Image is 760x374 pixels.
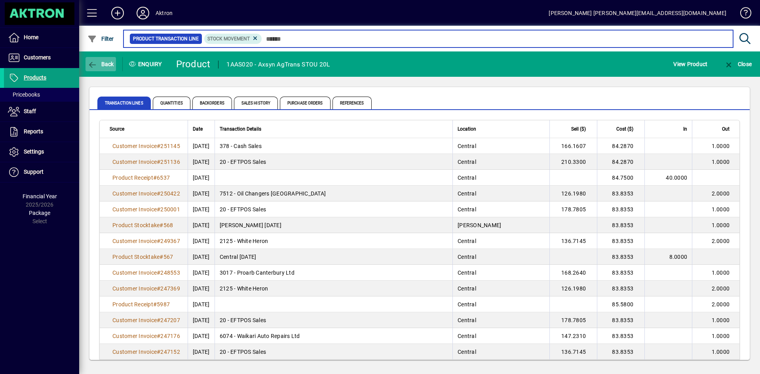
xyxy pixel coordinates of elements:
span: 1.0000 [712,317,730,323]
span: 1.0000 [712,270,730,276]
a: Knowledge Base [734,2,750,27]
span: 567 [163,254,173,260]
a: Settings [4,142,79,162]
a: Customer Invoice#249367 [110,237,183,245]
td: [DATE] [188,233,215,249]
span: 1.0000 [712,333,730,339]
a: Home [4,28,79,47]
span: # [157,317,160,323]
a: Customer Invoice#251136 [110,158,183,166]
div: Date [193,125,210,133]
span: [PERSON_NAME] [458,222,501,228]
span: Central [458,301,476,308]
a: Pricebooks [4,88,79,101]
span: # [160,222,163,228]
td: [DATE] [188,217,215,233]
span: Source [110,125,124,133]
span: Central [458,159,476,165]
span: Central [458,333,476,339]
td: [DATE] [188,265,215,281]
div: 1AAS020 - Axsyn AgTrans STOU 20L [226,58,330,71]
span: 1.0000 [712,143,730,149]
span: Package [29,210,50,216]
td: 6074 - Waikari Auto Repairs Ltd [215,328,452,344]
span: 1.0000 [712,222,730,228]
td: 2125 - White Heron [215,233,452,249]
td: 3017 - Proarb Canterbury Ltd [215,265,452,281]
td: 83.8353 [597,249,644,265]
span: # [157,270,160,276]
a: Customer Invoice#247207 [110,316,183,325]
span: Product Stocktake [112,222,160,228]
span: 251145 [160,143,180,149]
td: [DATE] [188,328,215,344]
td: 178.7805 [549,201,597,217]
span: Filter [87,36,114,42]
td: 83.8353 [597,328,644,344]
td: 210.3300 [549,154,597,170]
div: [PERSON_NAME] [PERSON_NAME][EMAIL_ADDRESS][DOMAIN_NAME] [549,7,726,19]
span: 5987 [157,301,170,308]
a: Product Receipt#5987 [110,300,173,309]
span: Pricebooks [8,91,40,98]
td: 166.1607 [549,138,597,154]
span: Customer Invoice [112,206,157,213]
span: Back [87,61,114,67]
span: Date [193,125,203,133]
span: Central [458,317,476,323]
span: View Product [673,58,707,70]
span: Central [458,254,476,260]
span: 2.0000 [712,285,730,292]
span: Central [458,206,476,213]
td: Central [DATE] [215,249,452,265]
span: Staff [24,108,36,114]
td: [DATE] [188,154,215,170]
a: Customers [4,48,79,68]
span: 247207 [160,317,180,323]
span: 1.0000 [712,206,730,213]
button: Close [722,57,754,71]
td: 20 - EFTPOS Sales [215,344,452,360]
span: # [157,238,160,244]
span: Reports [24,128,43,135]
span: 8.0000 [669,254,688,260]
button: Back [85,57,116,71]
span: # [157,190,160,197]
span: # [157,285,160,292]
span: Settings [24,148,44,155]
a: Product Stocktake#567 [110,252,176,261]
span: Support [24,169,44,175]
span: 251136 [160,159,180,165]
span: 247176 [160,333,180,339]
td: 2125 - White Heron [215,281,452,296]
span: 2.0000 [712,301,730,308]
span: In [683,125,687,133]
td: [DATE] [188,296,215,312]
app-page-header-button: Close enquiry [716,57,760,71]
span: # [160,254,163,260]
span: 249367 [160,238,180,244]
a: Product Stocktake#568 [110,221,176,230]
span: Home [24,34,38,40]
span: 247152 [160,349,180,355]
span: 250001 [160,206,180,213]
span: Customer Invoice [112,349,157,355]
span: Out [722,125,730,133]
td: 84.7500 [597,170,644,186]
span: Cost ($) [616,125,633,133]
td: 84.2870 [597,154,644,170]
td: 83.8353 [597,201,644,217]
td: 83.8353 [597,233,644,249]
td: [DATE] [188,249,215,265]
span: Central [458,285,476,292]
span: Customer Invoice [112,159,157,165]
span: Products [24,74,46,81]
span: Location [458,125,476,133]
span: Customers [24,54,51,61]
td: 126.1980 [549,186,597,201]
td: [DATE] [188,312,215,328]
span: Product Transaction Line [133,35,199,43]
td: [DATE] [188,201,215,217]
td: [DATE] [188,186,215,201]
span: 250422 [160,190,180,197]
